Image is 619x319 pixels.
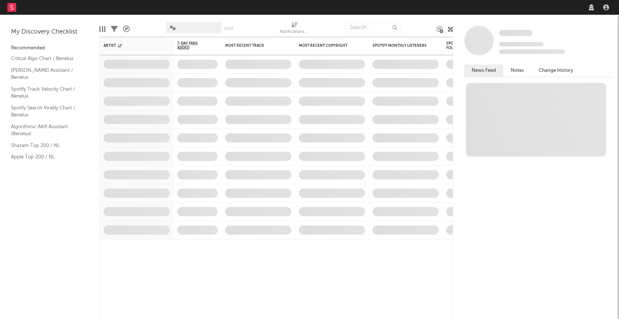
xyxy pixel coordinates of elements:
[11,55,81,63] a: Critical Algo Chart / Benelux
[299,43,354,48] div: Most Recent Copyright
[346,22,401,33] input: Search...
[99,18,105,40] div: Edit Columns
[11,85,81,100] a: Spotify Track Velocity Chart / Benelux
[446,41,472,50] div: Spotify Followers
[104,43,159,48] div: Artist
[464,64,503,77] button: News Feed
[11,28,88,36] div: My Discovery Checklist
[11,104,81,119] a: Spotify Search Virality Chart / Benelux
[373,43,428,48] div: Spotify Monthly Listeners
[499,30,532,36] span: Some Artist
[280,18,309,40] div: Notifications (Artist)
[11,141,81,150] a: Shazam Top 200 / NL
[123,18,130,40] div: A&R Pipeline
[499,49,565,54] span: 0 fans last week
[225,43,280,48] div: Most Recent Track
[499,42,543,46] span: Tracking Since: [DATE]
[224,27,234,31] button: Save
[531,64,581,77] button: Change History
[177,41,207,50] span: 7-Day Fans Added
[11,123,81,138] a: Algorithmic A&R Assistant (Benelux)
[11,153,81,161] a: Apple Top 200 / NL
[11,44,88,53] div: Recommended
[280,28,309,36] div: Notifications (Artist)
[499,29,532,37] a: Some Artist
[503,64,531,77] button: Notes
[11,66,81,81] a: [PERSON_NAME] Assistant / Benelux
[111,18,118,40] div: Filters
